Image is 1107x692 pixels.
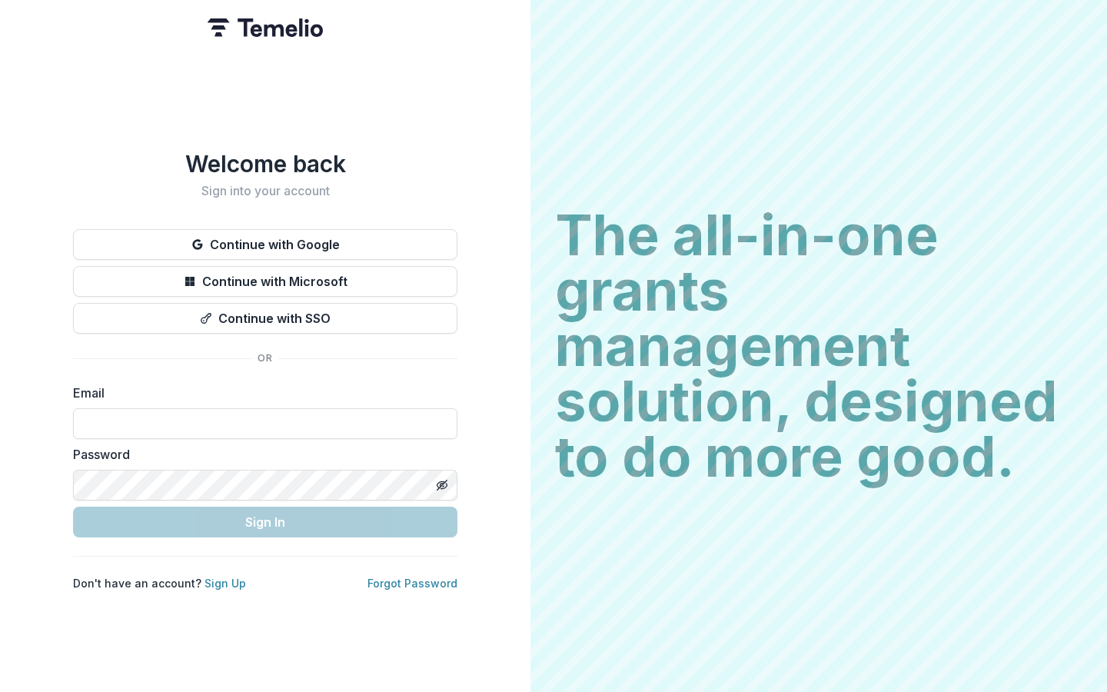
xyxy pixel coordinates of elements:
img: Temelio [208,18,323,37]
label: Password [73,445,448,464]
button: Continue with SSO [73,303,457,334]
label: Email [73,384,448,402]
h1: Welcome back [73,150,457,178]
button: Continue with Google [73,229,457,260]
button: Toggle password visibility [430,473,454,497]
a: Forgot Password [367,577,457,590]
button: Continue with Microsoft [73,266,457,297]
h2: Sign into your account [73,184,457,198]
button: Sign In [73,507,457,537]
a: Sign Up [204,577,246,590]
p: Don't have an account? [73,575,246,591]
